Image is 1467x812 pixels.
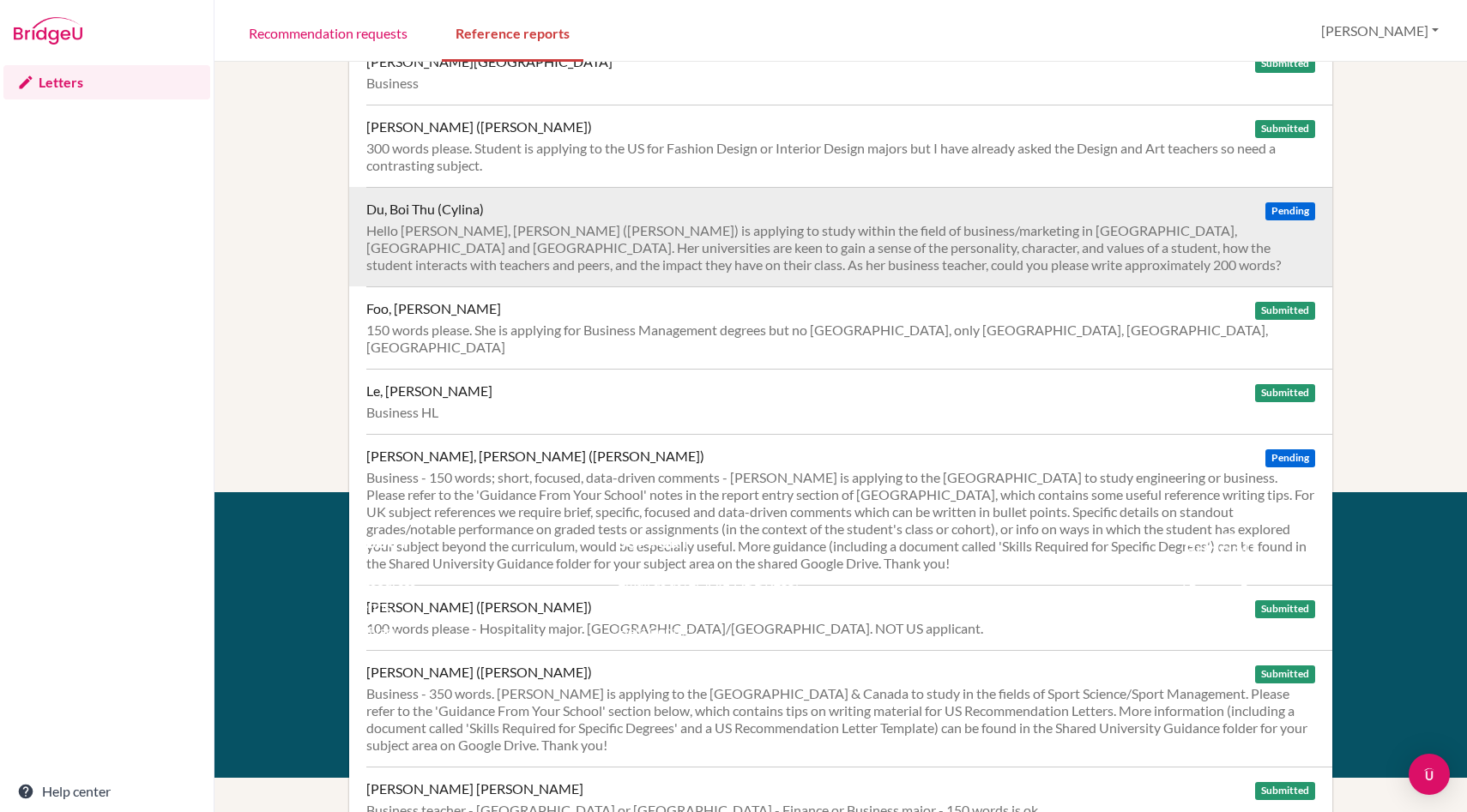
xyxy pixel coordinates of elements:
div: Business - 350 words. [PERSON_NAME] is applying to the [GEOGRAPHIC_DATA] & Canada to study in the... [366,685,1316,754]
a: Du, Boi Thu (Cylina) Pending Hello [PERSON_NAME], [PERSON_NAME] ([PERSON_NAME]) is applying to st... [366,187,1333,286]
div: Foo, [PERSON_NAME] [366,300,501,317]
div: [PERSON_NAME], [PERSON_NAME] ([PERSON_NAME]) [366,448,704,465]
a: Letters [3,65,210,99]
span: Submitted [1255,665,1315,683]
div: About [355,533,578,554]
a: Reference reports [442,3,583,62]
a: Foo, [PERSON_NAME] Submitted 150 words please. She is applying for Business Management degrees bu... [366,286,1333,369]
span: Submitted [1255,384,1315,402]
a: Resources [355,572,416,588]
div: [PERSON_NAME] ([PERSON_NAME]) [366,118,592,135]
span: Submitted [1255,782,1315,800]
div: Support [618,533,824,554]
a: Acknowledgements [355,674,472,690]
a: Terms [355,598,390,614]
span: Pending [1265,202,1315,220]
div: [PERSON_NAME] [PERSON_NAME] [366,780,583,797]
img: logo_white@2x-f4f0deed5e89b7ecb1c2cc34c3e3d731f90f0f143d5ea2071677605dd97b5244.png [1186,533,1255,562]
a: Cookies [355,648,403,665]
a: Privacy [355,623,399,639]
span: Submitted [1255,600,1315,618]
div: Hello [PERSON_NAME], [PERSON_NAME] ([PERSON_NAME]) is applying to study within the field of busin... [366,222,1316,274]
div: Business - 150 words; short, focused, data-driven comments - [PERSON_NAME] is applying to the [GE... [366,469,1316,572]
a: Le, [PERSON_NAME] Submitted Business HL [366,369,1333,434]
span: Submitted [1255,302,1315,320]
div: 300 words please. Student is applying to the US for Fashion Design or Interior Design majors but ... [366,140,1316,174]
button: [PERSON_NAME] [1313,15,1446,47]
span: Submitted [1255,55,1315,73]
div: Le, [PERSON_NAME] [366,382,492,400]
div: Du, Boi Thu (Cylina) [366,201,484,218]
span: Pending [1265,449,1315,467]
a: Email us at [EMAIL_ADDRESS][DOMAIN_NAME] [618,572,799,614]
a: Help Center [618,623,690,639]
div: Open Intercom Messenger [1409,754,1450,795]
div: 150 words please. She is applying for Business Management degrees but no [GEOGRAPHIC_DATA], only ... [366,322,1316,356]
a: [PERSON_NAME] ([PERSON_NAME]) Submitted 300 words please. Student is applying to the US for Fashi... [366,105,1333,187]
a: [PERSON_NAME][GEOGRAPHIC_DATA] Submitted Business [366,39,1333,105]
img: Bridge-U [14,17,82,45]
div: Business [366,75,1316,92]
a: [PERSON_NAME], [PERSON_NAME] ([PERSON_NAME]) Pending Business - 150 words; short, focused, data-d... [366,434,1333,585]
a: Help center [3,774,210,809]
span: Submitted [1255,120,1315,138]
a: [PERSON_NAME] ([PERSON_NAME]) Submitted Business - 350 words. [PERSON_NAME] is applying to the [G... [366,650,1333,767]
div: [PERSON_NAME][GEOGRAPHIC_DATA] [366,53,613,70]
a: Recommendation requests [235,3,421,62]
div: Business HL [366,404,1316,421]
